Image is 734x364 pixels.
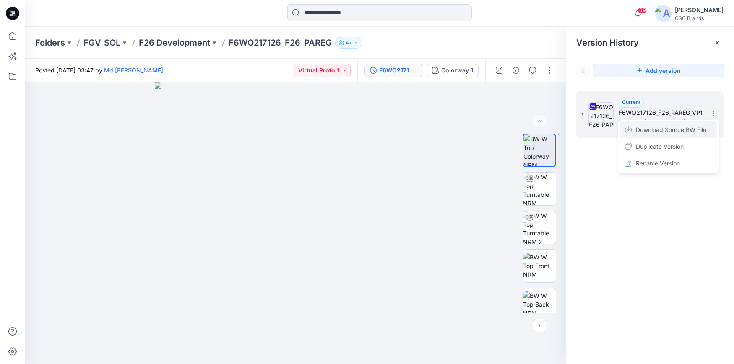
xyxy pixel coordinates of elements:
[576,38,639,48] span: Version History
[636,158,680,168] span: Rename Version
[104,67,163,74] a: Md [PERSON_NAME]
[523,253,556,279] img: BW W Top Front NRM
[636,125,706,135] span: Download Source BW File
[335,37,362,49] button: 47
[83,37,120,49] a: FGV_SOL
[675,5,724,15] div: [PERSON_NAME]
[523,291,556,318] img: BW W Top Back NRM
[35,37,65,49] a: Folders
[576,64,590,77] button: Show Hidden Versions
[346,38,352,47] p: 47
[588,102,614,127] img: F6WO217126_F26_PAREG_VP1
[593,64,724,77] button: Add version
[523,134,555,166] img: BW W Top Colorway NRM
[139,37,210,49] a: F26 Development
[655,5,672,22] img: avatar
[619,108,703,118] h5: F6WO217126_F26_PAREG_VP1
[364,64,423,77] button: F6WO217126_F26_PAREG_VP1
[379,66,418,75] div: F6WO217126_F26_PAREG_VP1
[35,66,163,75] span: Posted [DATE] 03:47 by
[638,7,647,14] span: 69
[581,111,585,119] span: 1.
[523,211,556,244] img: BW W Top Turntable NRM 2
[619,118,703,126] span: Posted by: Md Mawdud
[622,99,640,105] span: Current
[636,142,684,152] span: Duplicate Version
[427,64,479,77] button: Colorway 1
[229,37,332,49] p: F6WO217126_F26_PAREG
[523,173,556,205] img: BW W Top Turntable NRM
[509,64,523,77] button: Details
[675,15,724,21] div: CSC Brands
[714,39,721,46] button: Close
[441,66,473,75] div: Colorway 1
[155,82,437,364] img: eyJhbGciOiJIUzI1NiIsImtpZCI6IjAiLCJzbHQiOiJzZXMiLCJ0eXAiOiJKV1QifQ.eyJkYXRhIjp7InR5cGUiOiJzdG9yYW...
